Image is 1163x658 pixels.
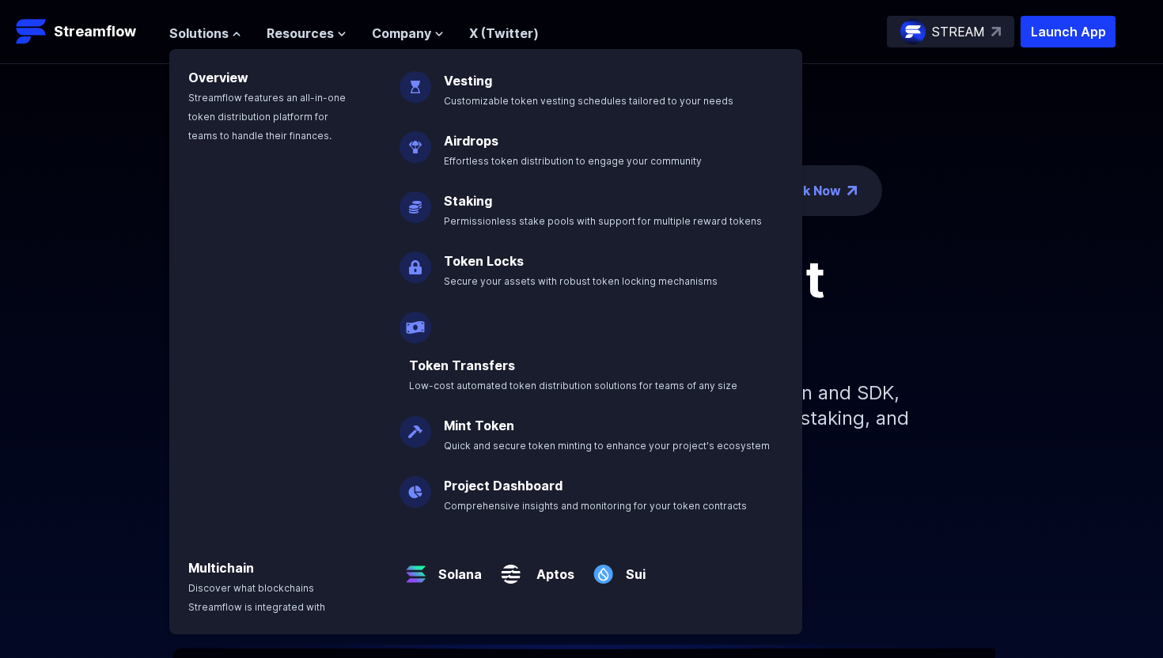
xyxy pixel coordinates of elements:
[444,155,702,167] span: Effortless token distribution to engage your community
[444,500,747,512] span: Comprehensive insights and monitoring for your token contracts
[169,24,229,43] span: Solutions
[169,24,241,43] button: Solutions
[444,418,514,433] a: Mint Token
[469,25,539,41] a: X (Twitter)
[432,552,482,584] a: Solana
[1021,16,1116,47] button: Launch App
[932,22,985,41] p: STREAM
[527,552,574,584] a: Aptos
[400,59,431,103] img: Vesting
[619,552,646,584] a: Sui
[400,463,431,508] img: Project Dashboard
[188,70,248,85] a: Overview
[372,24,431,43] span: Company
[887,16,1014,47] a: STREAM
[400,239,431,283] img: Token Locks
[267,24,347,43] button: Resources
[400,179,431,223] img: Staking
[188,582,325,613] span: Discover what blockchains Streamflow is integrated with
[188,560,254,576] a: Multichain
[991,27,1001,36] img: top-right-arrow.svg
[900,19,926,44] img: streamflow-logo-circle.png
[847,186,857,195] img: top-right-arrow.png
[400,403,431,448] img: Mint Token
[444,193,492,209] a: Staking
[409,357,515,373] a: Token Transfers
[444,73,492,89] a: Vesting
[267,24,334,43] span: Resources
[372,24,444,43] button: Company
[400,119,431,163] img: Airdrops
[770,181,841,200] a: Check Now
[54,21,136,43] p: Streamflow
[444,440,770,452] span: Quick and secure token minting to enhance your project's ecosystem
[444,133,498,149] a: Airdrops
[16,16,153,47] a: Streamflow
[444,95,733,107] span: Customizable token vesting schedules tailored to your needs
[188,92,346,142] span: Streamflow features an all-in-one token distribution platform for teams to handle their finances.
[444,215,762,227] span: Permissionless stake pools with support for multiple reward tokens
[16,16,47,47] img: Streamflow Logo
[444,275,718,287] span: Secure your assets with robust token locking mechanisms
[444,478,563,493] a: Project Dashboard
[400,299,431,343] img: Payroll
[494,546,527,590] img: Aptos
[587,546,619,590] img: Sui
[400,546,432,590] img: Solana
[409,380,737,391] span: Low-cost automated token distribution solutions for teams of any size
[444,253,524,269] a: Token Locks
